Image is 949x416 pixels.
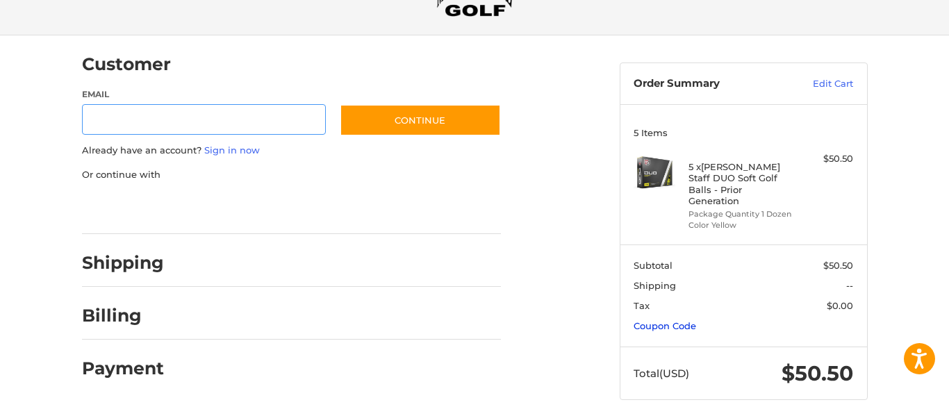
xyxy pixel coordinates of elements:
[82,358,164,379] h2: Payment
[634,260,672,271] span: Subtotal
[82,88,327,101] label: Email
[204,144,260,156] a: Sign in now
[798,152,853,166] div: $50.50
[634,77,783,91] h3: Order Summary
[82,144,501,158] p: Already have an account?
[77,195,181,220] iframe: PayPal-paypal
[634,320,696,331] a: Coupon Code
[82,168,501,182] p: Or continue with
[688,219,795,231] li: Color Yellow
[827,300,853,311] span: $0.00
[634,280,676,291] span: Shipping
[782,360,853,386] span: $50.50
[634,300,650,311] span: Tax
[340,104,501,136] button: Continue
[688,208,795,220] li: Package Quantity 1 Dozen
[823,260,853,271] span: $50.50
[634,127,853,138] h3: 5 Items
[313,195,417,220] iframe: PayPal-venmo
[82,305,163,326] h2: Billing
[846,280,853,291] span: --
[688,161,795,206] h4: 5 x [PERSON_NAME] Staff DUO Soft Golf Balls - Prior Generation
[195,195,299,220] iframe: PayPal-paylater
[82,53,171,75] h2: Customer
[634,367,689,380] span: Total (USD)
[82,252,164,274] h2: Shipping
[783,77,853,91] a: Edit Cart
